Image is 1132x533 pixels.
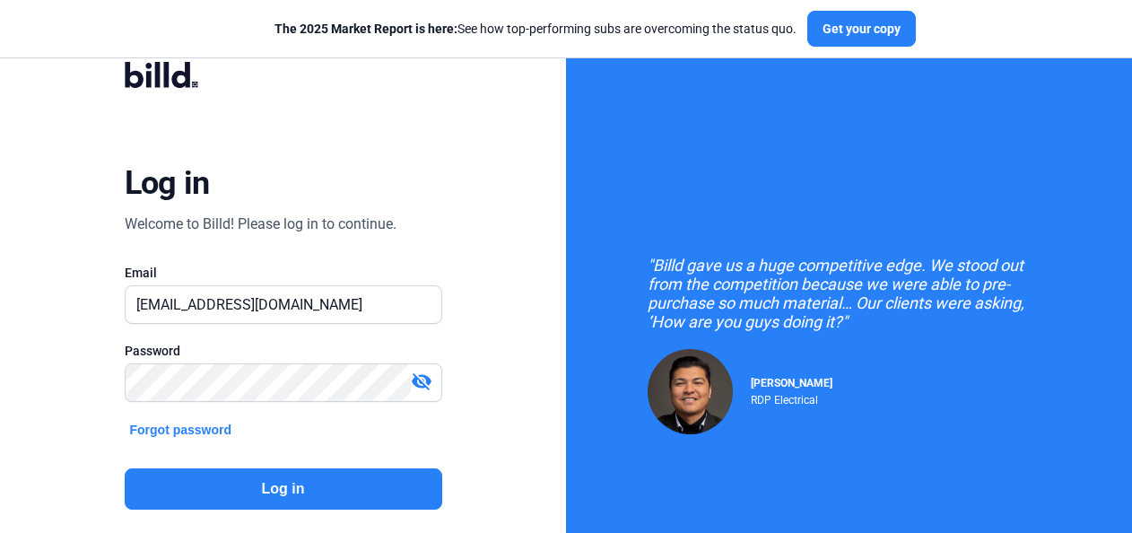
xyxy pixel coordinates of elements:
[807,11,916,47] button: Get your copy
[125,264,442,282] div: Email
[125,468,442,510] button: Log in
[648,256,1051,331] div: "Billd gave us a huge competitive edge. We stood out from the competition because we were able to...
[648,349,733,434] img: Raul Pacheco
[125,163,210,203] div: Log in
[125,420,238,440] button: Forgot password
[125,214,396,235] div: Welcome to Billd! Please log in to continue.
[274,22,457,36] span: The 2025 Market Report is here:
[411,371,432,392] mat-icon: visibility_off
[751,377,832,389] span: [PERSON_NAME]
[274,20,797,38] div: See how top-performing subs are overcoming the status quo.
[125,342,442,360] div: Password
[751,389,832,406] div: RDP Electrical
